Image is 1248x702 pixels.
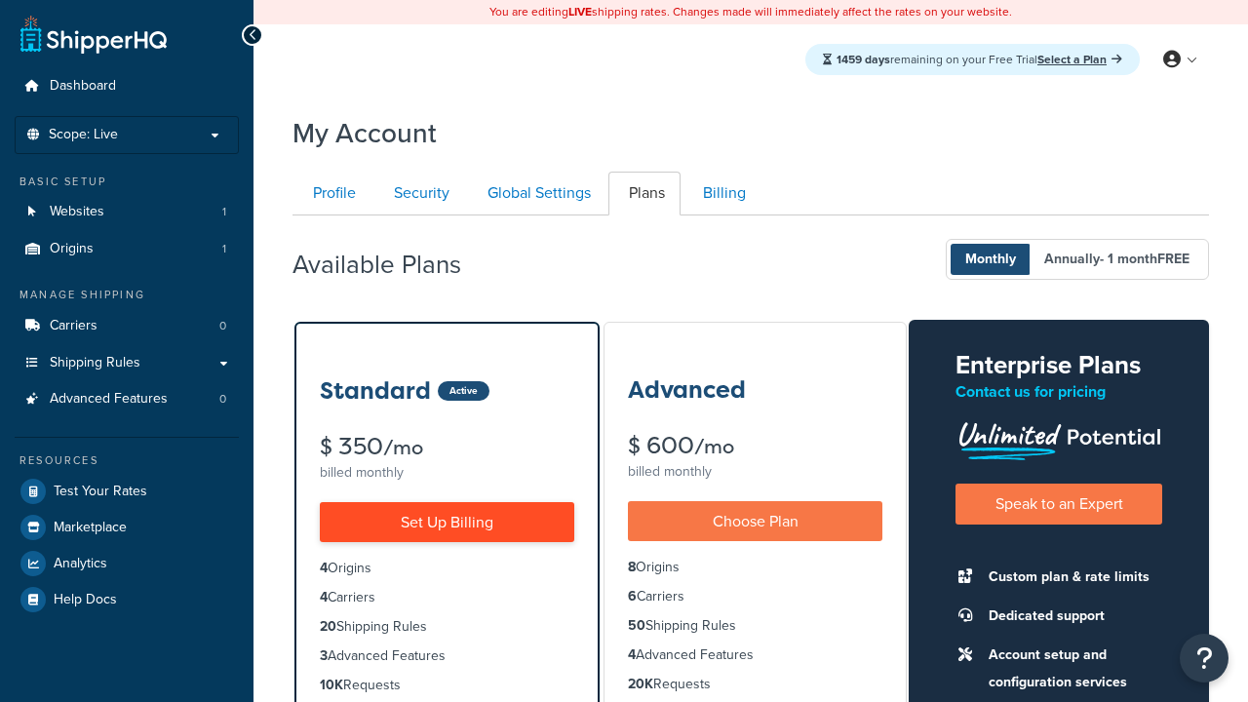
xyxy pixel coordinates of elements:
strong: 4 [320,558,328,578]
a: Analytics [15,546,239,581]
h3: Advanced [628,377,746,403]
div: Manage Shipping [15,287,239,303]
span: Monthly [951,244,1031,275]
strong: 8 [628,557,636,577]
button: Open Resource Center [1180,634,1228,682]
li: Origins [320,558,574,579]
span: Advanced Features [50,391,168,408]
li: Carriers [320,587,574,608]
a: Set Up Billing [320,502,574,542]
li: Advanced Features [320,645,574,667]
a: Test Your Rates [15,474,239,509]
a: Billing [682,172,761,215]
h3: Standard [320,378,431,404]
div: $ 600 [628,434,882,458]
small: /mo [383,434,423,461]
span: Test Your Rates [54,484,147,500]
span: Shipping Rules [50,355,140,371]
li: Origins [15,231,239,267]
strong: 3 [320,645,328,666]
div: Basic Setup [15,174,239,190]
strong: 20 [320,616,336,637]
a: Select a Plan [1037,51,1122,68]
span: Marketplace [54,520,127,536]
a: Carriers 0 [15,308,239,344]
strong: 10K [320,675,343,695]
span: Carriers [50,318,97,334]
b: LIVE [568,3,592,20]
a: Speak to an Expert [955,484,1162,524]
a: Dashboard [15,68,239,104]
div: billed monthly [628,458,882,486]
li: Advanced Features [628,644,882,666]
a: Choose Plan [628,501,882,541]
a: Profile [292,172,371,215]
span: Analytics [54,556,107,572]
div: Resources [15,452,239,469]
span: Origins [50,241,94,257]
span: 1 [222,241,226,257]
li: Custom plan & rate limits [979,564,1162,591]
li: Websites [15,194,239,230]
h2: Available Plans [292,251,490,279]
strong: 1459 days [837,51,890,68]
img: Unlimited Potential [955,415,1162,460]
a: Advanced Features 0 [15,381,239,417]
span: Scope: Live [49,127,118,143]
li: Shipping Rules [628,615,882,637]
h2: Enterprise Plans [955,351,1162,379]
li: Dedicated support [979,603,1162,630]
span: 0 [219,318,226,334]
a: Shipping Rules [15,345,239,381]
small: /mo [694,433,734,460]
a: Websites 1 [15,194,239,230]
span: - 1 month [1100,249,1189,269]
span: 1 [222,204,226,220]
a: Help Docs [15,582,239,617]
div: $ 350 [320,435,574,459]
a: Global Settings [467,172,606,215]
div: billed monthly [320,459,574,487]
span: Help Docs [54,592,117,608]
h1: My Account [292,114,437,152]
strong: 6 [628,586,637,606]
a: Marketplace [15,510,239,545]
li: Advanced Features [15,381,239,417]
li: Requests [320,675,574,696]
strong: 50 [628,615,645,636]
span: Annually [1030,244,1204,275]
a: Origins 1 [15,231,239,267]
a: Plans [608,172,681,215]
li: Shipping Rules [320,616,574,638]
li: Account setup and configuration services [979,642,1162,696]
li: Origins [628,557,882,578]
span: Dashboard [50,78,116,95]
li: Carriers [628,586,882,607]
span: 0 [219,391,226,408]
p: Contact us for pricing [955,378,1162,406]
div: Active [438,381,489,401]
b: FREE [1157,249,1189,269]
span: Websites [50,204,104,220]
strong: 20K [628,674,653,694]
a: ShipperHQ Home [20,15,167,54]
div: remaining on your Free Trial [805,44,1140,75]
strong: 4 [628,644,636,665]
li: Requests [628,674,882,695]
a: Security [373,172,465,215]
strong: 4 [320,587,328,607]
li: Carriers [15,308,239,344]
button: Monthly Annually- 1 monthFREE [946,239,1209,280]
